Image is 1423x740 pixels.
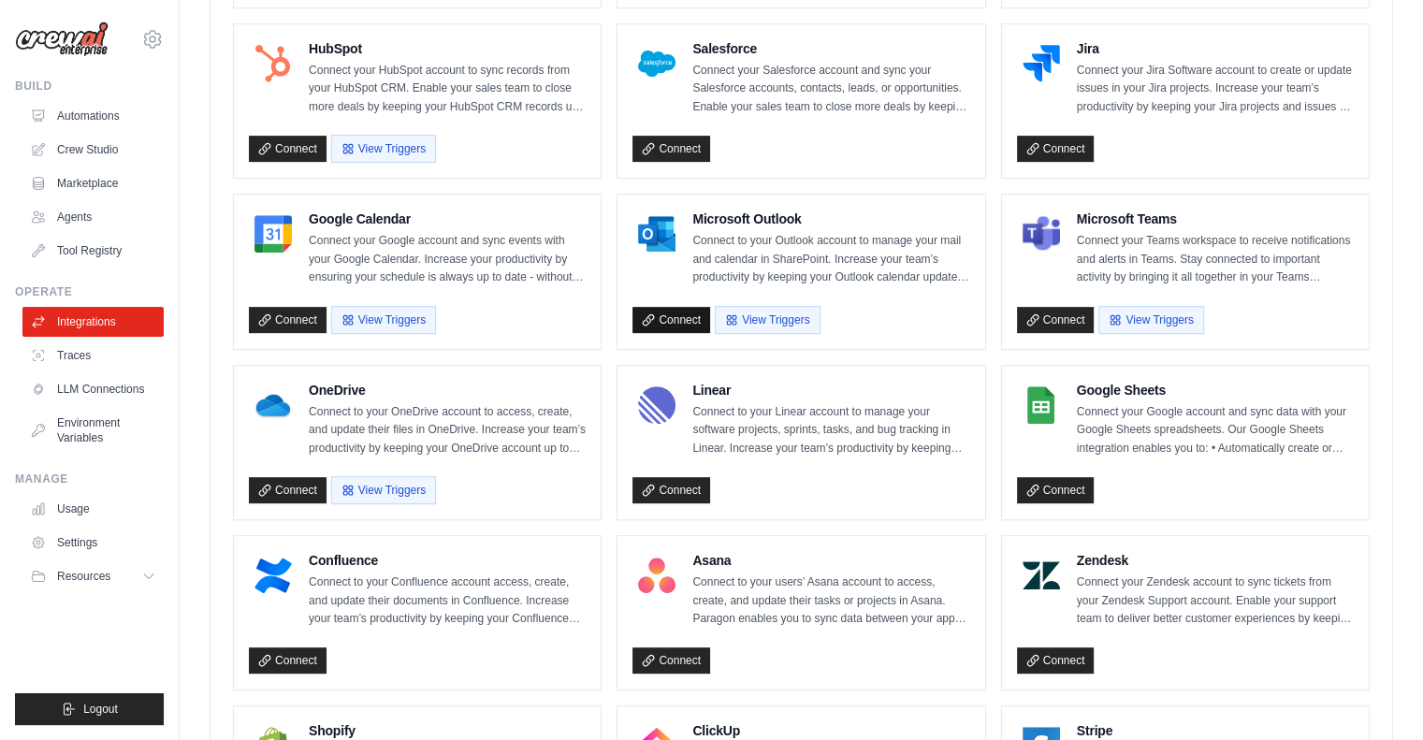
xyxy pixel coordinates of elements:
[331,476,436,504] button: View Triggers
[632,136,710,162] a: Connect
[22,408,164,453] a: Environment Variables
[632,307,710,333] a: Connect
[309,39,586,58] h4: HubSpot
[1023,215,1060,253] img: Microsoft Teams Logo
[22,307,164,337] a: Integrations
[692,381,969,399] h4: Linear
[22,168,164,198] a: Marketplace
[309,573,586,629] p: Connect to your Confluence account access, create, and update their documents in Confluence. Incr...
[1017,307,1095,333] a: Connect
[254,557,292,594] img: Confluence Logo
[309,381,586,399] h4: OneDrive
[692,721,969,740] h4: ClickUp
[22,101,164,131] a: Automations
[638,45,675,82] img: Salesforce Logo
[1077,62,1354,117] p: Connect your Jira Software account to create or update issues in your Jira projects. Increase you...
[692,232,969,287] p: Connect to your Outlook account to manage your mail and calendar in SharePoint. Increase your tea...
[254,215,292,253] img: Google Calendar Logo
[1077,403,1354,458] p: Connect your Google account and sync data with your Google Sheets spreadsheets. Our Google Sheets...
[249,307,327,333] a: Connect
[1017,477,1095,503] a: Connect
[254,386,292,424] img: OneDrive Logo
[309,232,586,287] p: Connect your Google account and sync events with your Google Calendar. Increase your productivity...
[22,236,164,266] a: Tool Registry
[1017,647,1095,674] a: Connect
[1077,573,1354,629] p: Connect your Zendesk account to sync tickets from your Zendesk Support account. Enable your suppo...
[15,79,164,94] div: Build
[692,39,969,58] h4: Salesforce
[692,403,969,458] p: Connect to your Linear account to manage your software projects, sprints, tasks, and bug tracking...
[15,22,109,57] img: Logo
[1017,136,1095,162] a: Connect
[1023,45,1060,82] img: Jira Logo
[22,202,164,232] a: Agents
[22,341,164,370] a: Traces
[309,403,586,458] p: Connect to your OneDrive account to access, create, and update their files in OneDrive. Increase ...
[22,528,164,558] a: Settings
[1077,232,1354,287] p: Connect your Teams workspace to receive notifications and alerts in Teams. Stay connected to impo...
[83,702,118,717] span: Logout
[638,215,675,253] img: Microsoft Outlook Logo
[1077,551,1354,570] h4: Zendesk
[638,557,675,594] img: Asana Logo
[309,721,586,740] h4: Shopify
[1098,306,1203,334] button: View Triggers
[1023,386,1060,424] img: Google Sheets Logo
[692,551,969,570] h4: Asana
[715,306,820,334] button: View Triggers
[254,45,292,82] img: HubSpot Logo
[692,210,969,228] h4: Microsoft Outlook
[22,374,164,404] a: LLM Connections
[1077,381,1354,399] h4: Google Sheets
[632,477,710,503] a: Connect
[22,494,164,524] a: Usage
[309,62,586,117] p: Connect your HubSpot account to sync records from your HubSpot CRM. Enable your sales team to clo...
[22,561,164,591] button: Resources
[249,136,327,162] a: Connect
[309,551,586,570] h4: Confluence
[309,210,586,228] h4: Google Calendar
[632,647,710,674] a: Connect
[22,135,164,165] a: Crew Studio
[15,472,164,486] div: Manage
[1077,721,1354,740] h4: Stripe
[331,135,436,163] button: View Triggers
[249,477,327,503] a: Connect
[1077,210,1354,228] h4: Microsoft Teams
[1023,557,1060,594] img: Zendesk Logo
[331,306,436,334] button: View Triggers
[692,62,969,117] p: Connect your Salesforce account and sync your Salesforce accounts, contacts, leads, or opportunit...
[15,284,164,299] div: Operate
[57,569,110,584] span: Resources
[249,647,327,674] a: Connect
[692,573,969,629] p: Connect to your users’ Asana account to access, create, and update their tasks or projects in Asa...
[1077,39,1354,58] h4: Jira
[15,693,164,725] button: Logout
[638,386,675,424] img: Linear Logo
